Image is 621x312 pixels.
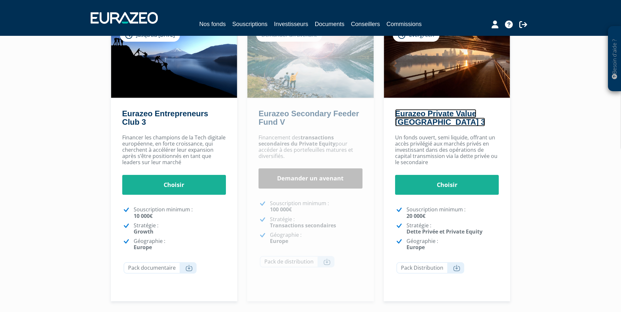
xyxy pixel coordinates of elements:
a: Souscriptions [232,20,267,29]
strong: Growth [134,228,154,235]
p: Un fonds ouvert, semi liquide, offrant un accès privilégié aux marchés privés en investissant dan... [395,135,499,166]
a: Conseillers [351,20,380,29]
strong: Europe [407,244,425,251]
strong: 20 000€ [407,212,425,220]
img: 1732889491-logotype_eurazeo_blanc_rvb.png [91,12,158,24]
a: Eurazeo Entrepreneurs Club 3 [122,109,208,126]
a: Pack Distribution [396,262,464,274]
p: Financer les champions de la Tech digitale européenne, en forte croissance, qui cherchent à accél... [122,135,226,166]
strong: transactions secondaires du Private Equity [259,134,335,147]
p: Souscription minimum : [407,206,499,219]
a: Investisseurs [274,20,308,29]
strong: Europe [270,237,288,245]
p: Géographie : [134,238,226,250]
a: Eurazeo Private Value [GEOGRAPHIC_DATA] 3 [395,109,485,126]
a: Demander un avenant [259,168,362,189]
a: Documents [315,20,345,29]
p: Financement des pour accéder à des portefeuilles matures et diversifiés. [259,135,362,160]
img: Eurazeo Entrepreneurs Club 3 [111,21,237,98]
p: Stratégie : [134,222,226,235]
a: Eurazeo Secondary Feeder Fund V [259,109,359,126]
p: Stratégie : [270,216,362,229]
strong: 100 000€ [270,206,292,213]
a: Commissions [387,20,422,29]
strong: Dette Privée et Private Equity [407,228,482,235]
p: Souscription minimum : [134,206,226,219]
img: Eurazeo Secondary Feeder Fund V [247,21,374,98]
p: Géographie : [407,238,499,250]
p: Besoin d'aide ? [611,30,618,88]
a: Pack documentaire [124,262,197,274]
p: Souscription minimum : [270,200,362,213]
p: Géographie : [270,232,362,244]
strong: Transactions secondaires [270,222,336,229]
a: Nos fonds [199,20,226,30]
a: Choisir [395,175,499,195]
a: Pack de distribution [260,256,334,267]
a: Choisir [122,175,226,195]
p: Stratégie : [407,222,499,235]
strong: Europe [134,244,152,251]
strong: 10 000€ [134,212,153,220]
img: Eurazeo Private Value Europe 3 [384,21,510,98]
